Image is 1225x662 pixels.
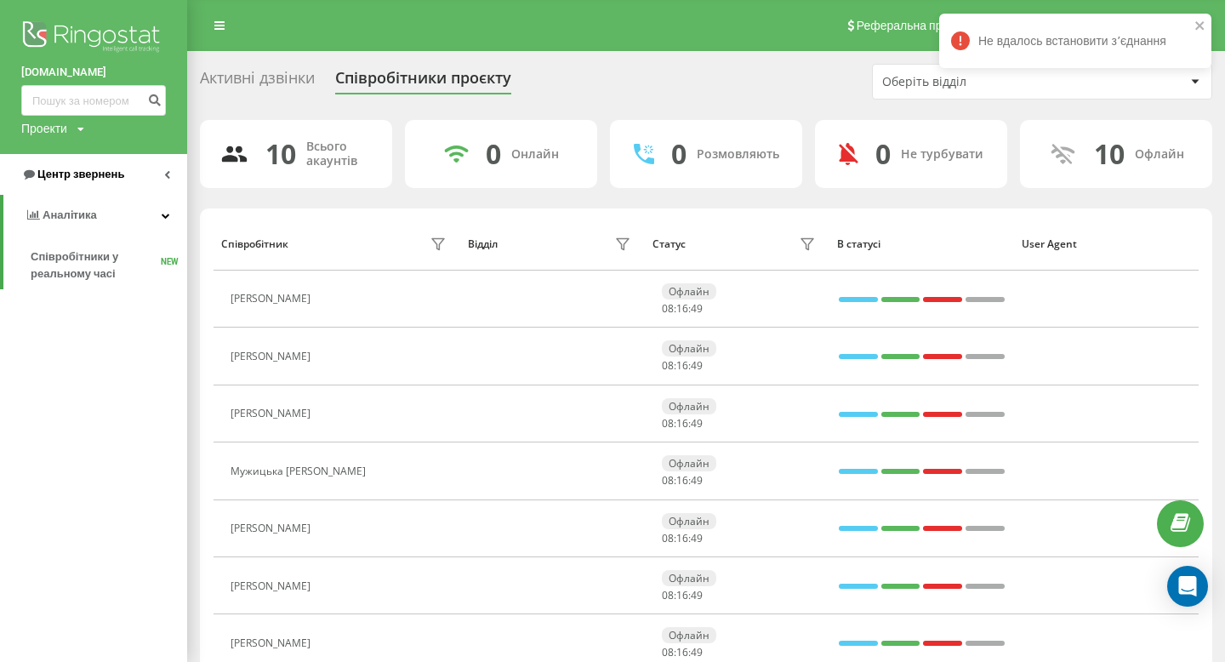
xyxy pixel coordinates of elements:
div: Відділ [468,238,498,250]
span: 49 [691,301,703,316]
span: 08 [662,301,674,316]
span: Аналiтика [43,208,97,221]
div: Офлайн [662,627,716,643]
div: [PERSON_NAME] [231,522,315,534]
div: [PERSON_NAME] [231,351,315,362]
span: 16 [676,473,688,488]
button: close [1194,19,1206,35]
span: 49 [691,416,703,431]
div: [PERSON_NAME] [231,408,315,419]
div: [PERSON_NAME] [231,293,315,305]
div: Не вдалось встановити зʼєднання [939,14,1211,68]
div: Офлайн [662,513,716,529]
span: Співробітники у реальному часі [31,248,161,282]
div: 10 [1094,138,1125,170]
span: 49 [691,358,703,373]
span: 49 [691,645,703,659]
div: : : [662,590,703,602]
span: 08 [662,588,674,602]
div: Активні дзвінки [200,69,315,95]
div: User Agent [1022,238,1190,250]
a: [DOMAIN_NAME] [21,64,166,81]
div: : : [662,418,703,430]
span: 16 [676,301,688,316]
div: 0 [486,138,501,170]
div: 0 [671,138,687,170]
span: 16 [676,531,688,545]
span: 16 [676,645,688,659]
div: Офлайн [662,570,716,586]
div: Розмовляють [697,147,779,162]
span: 16 [676,358,688,373]
div: [PERSON_NAME] [231,637,315,649]
div: В статусі [837,238,1006,250]
span: 16 [676,588,688,602]
img: Ringostat logo [21,17,166,60]
div: Проекти [21,120,67,137]
div: Мужицька [PERSON_NAME] [231,465,370,477]
div: Open Intercom Messenger [1167,566,1208,607]
div: Всього акаунтів [306,140,372,168]
span: 49 [691,588,703,602]
div: Статус [652,238,686,250]
span: 08 [662,473,674,488]
input: Пошук за номером [21,85,166,116]
span: 16 [676,416,688,431]
div: Оберіть відділ [882,75,1085,89]
div: 10 [265,138,296,170]
span: 08 [662,416,674,431]
a: Аналiтика [3,195,187,236]
span: 49 [691,473,703,488]
div: : : [662,533,703,545]
span: 08 [662,531,674,545]
div: Співробітники проєкту [335,69,511,95]
span: 08 [662,645,674,659]
div: : : [662,647,703,659]
div: Не турбувати [901,147,983,162]
div: Офлайн [662,455,716,471]
div: : : [662,360,703,372]
span: 08 [662,358,674,373]
div: Офлайн [662,283,716,300]
a: Співробітники у реальному часіNEW [31,242,187,289]
span: Реферальна програма [857,19,982,32]
span: 49 [691,531,703,545]
div: 0 [875,138,891,170]
div: Офлайн [662,340,716,357]
div: : : [662,475,703,487]
div: Співробітник [221,238,288,250]
div: [PERSON_NAME] [231,580,315,592]
div: : : [662,303,703,315]
span: Центр звернень [37,168,124,180]
div: Онлайн [511,147,559,162]
div: Офлайн [662,398,716,414]
div: Офлайн [1135,147,1184,162]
